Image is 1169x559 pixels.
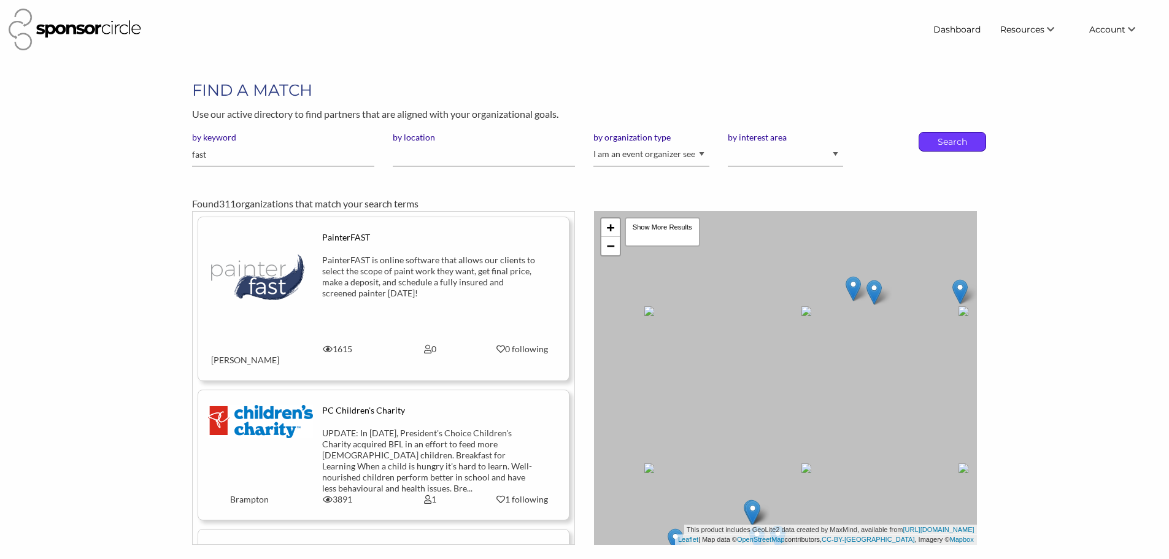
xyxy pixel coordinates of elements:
a: OpenStreetMap [737,536,785,543]
label: by keyword [192,132,374,143]
div: 0 [384,344,476,355]
label: by organization type [593,132,709,143]
a: CC-BY-[GEOGRAPHIC_DATA] [822,536,914,543]
a: Mapbox [950,536,974,543]
a: Zoom out [601,237,620,255]
div: PainterFAST [322,232,538,243]
div: 1 following [485,494,560,505]
li: Resources [990,18,1079,40]
a: PainterFAST PainterFAST is online software that allows our clients to select the scope of paint w... [208,232,559,366]
a: Leaflet [678,536,698,543]
img: kjszkcxpvl5irq18zmwq [208,405,313,439]
a: Zoom in [601,218,620,237]
div: 0 following [485,344,560,355]
a: PC Children's Charity UPDATE: In [DATE], President's Choice Children's Charity acquired BFL in an... [208,405,559,505]
div: PC Children's Charity [322,405,538,416]
div: 3891 [291,494,384,505]
div: | Map data © contributors, , Imagery © [675,534,977,545]
div: [PERSON_NAME] [199,344,291,366]
div: Brampton [199,494,291,505]
span: Account [1089,24,1125,35]
span: 311 [219,198,236,209]
p: Use our active directory to find partners that are aligned with your organizational goals. [192,106,976,122]
img: Sponsor Circle Logo [9,9,141,50]
h1: FIND A MATCH [192,79,976,101]
a: [URL][DOMAIN_NAME] [903,526,974,533]
img: qjtfgvvdktshxdift6hv [211,232,310,324]
input: Please enter one or more keywords [192,143,374,167]
button: Search [932,133,973,151]
label: by interest area [728,132,843,143]
li: Account [1079,18,1160,40]
div: PainterFAST is online software that allows our clients to select the scope of paint work they wan... [322,255,538,299]
span: Resources [1000,24,1044,35]
div: This product includes GeoLite2 data created by MaxMind, available from [684,525,977,535]
div: Found organizations that match your search terms [192,196,976,211]
div: Show More Results [625,217,700,247]
div: UPDATE: In [DATE], President's Choice Children's Charity acquired BFL in an effort to feed more [... [322,428,538,494]
label: by location [393,132,575,143]
div: 1 [384,494,476,505]
a: Dashboard [924,18,990,40]
div: 1615 [291,344,384,355]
